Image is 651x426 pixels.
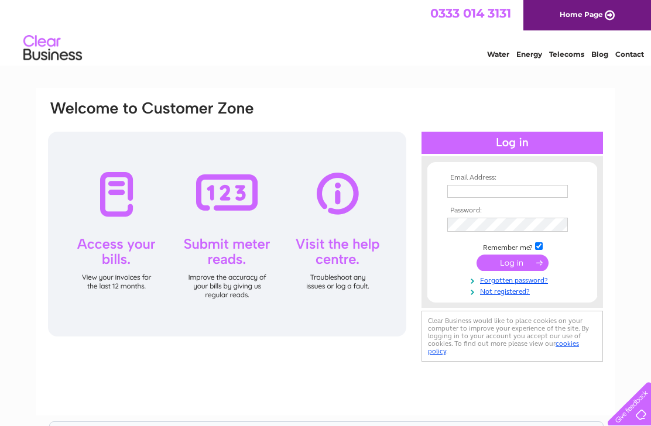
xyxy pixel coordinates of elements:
div: Clear Business would like to place cookies on your computer to improve your experience of the sit... [422,311,603,362]
input: Submit [477,255,549,271]
a: Water [487,50,509,59]
th: Password: [444,207,580,215]
img: logo.png [23,30,83,66]
a: Blog [591,50,608,59]
td: Remember me? [444,241,580,252]
a: Contact [615,50,644,59]
a: 0333 014 3131 [430,6,511,20]
a: Telecoms [549,50,584,59]
th: Email Address: [444,174,580,182]
a: Forgotten password? [447,274,580,285]
a: Not registered? [447,285,580,296]
a: Energy [516,50,542,59]
div: Clear Business is a trading name of Verastar Limited (registered in [GEOGRAPHIC_DATA] No. 3667643... [50,6,603,57]
a: cookies policy [428,339,579,355]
